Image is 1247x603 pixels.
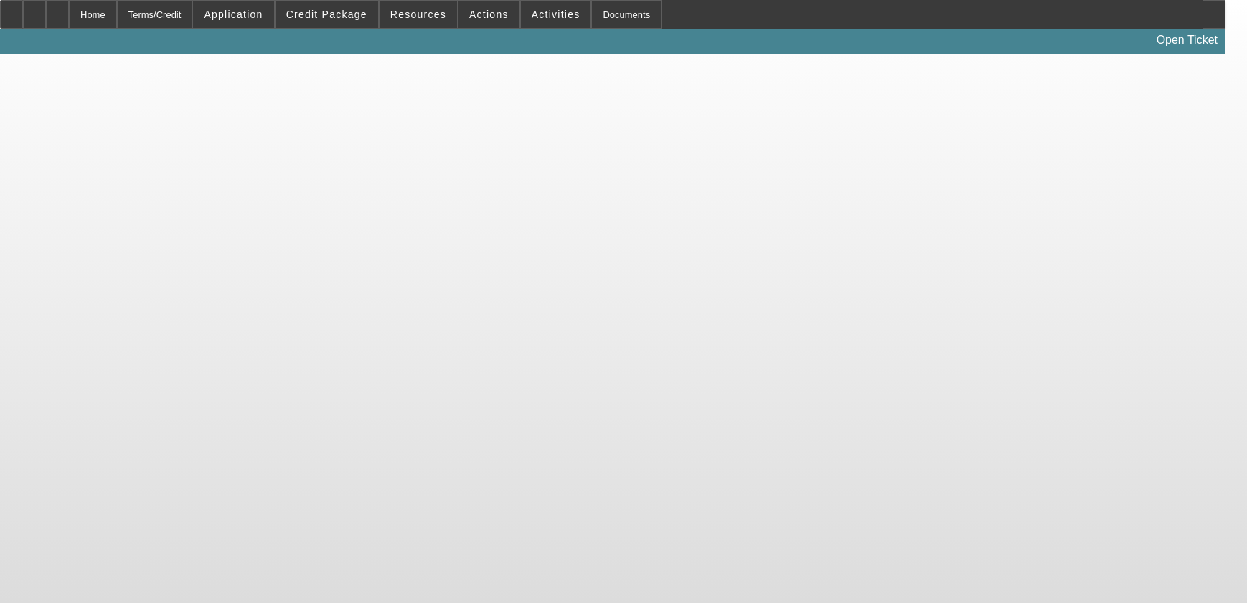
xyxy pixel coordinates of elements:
button: Application [193,1,273,28]
span: Resources [390,9,446,20]
span: Application [204,9,263,20]
button: Actions [458,1,519,28]
a: Open Ticket [1151,28,1223,52]
button: Credit Package [276,1,378,28]
span: Activities [532,9,580,20]
button: Activities [521,1,591,28]
span: Actions [469,9,509,20]
button: Resources [380,1,457,28]
span: Credit Package [286,9,367,20]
